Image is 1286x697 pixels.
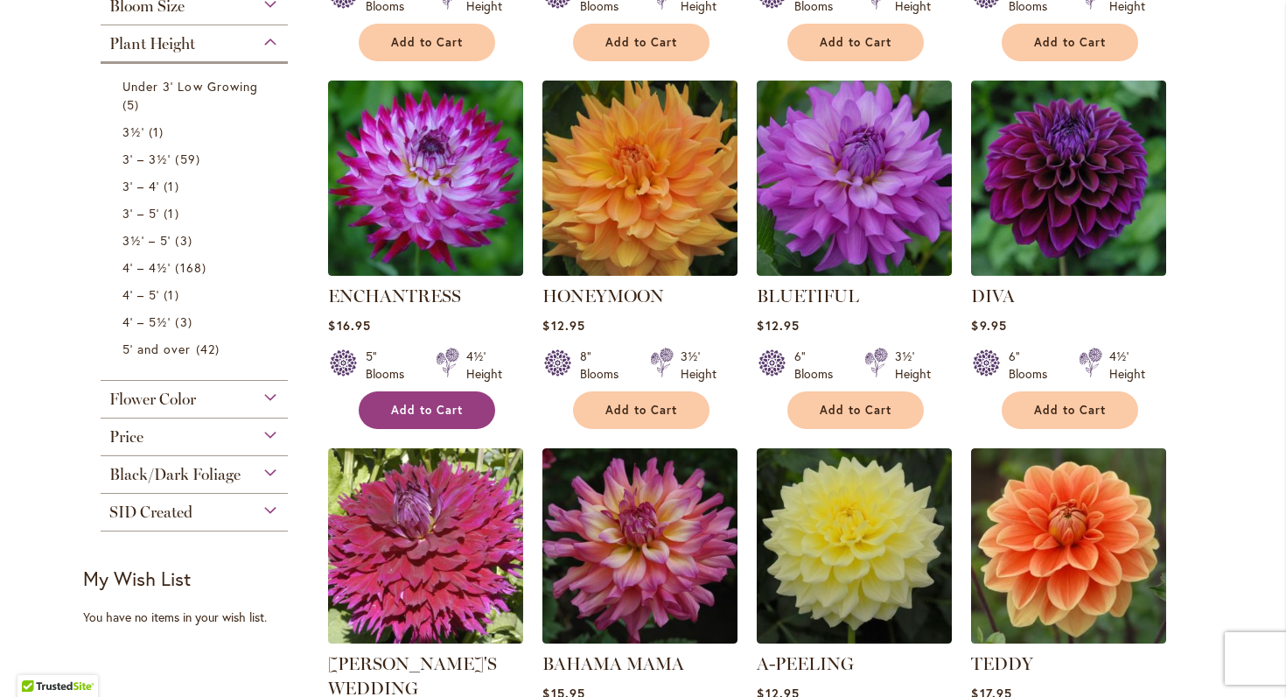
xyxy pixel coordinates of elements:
[359,24,495,61] button: Add to Cart
[109,503,192,522] span: SID Created
[122,151,171,167] span: 3' – 3½'
[757,285,859,306] a: BLUETIFUL
[757,630,952,647] a: A-Peeling
[366,348,415,383] div: 5" Blooms
[794,348,843,383] div: 6" Blooms
[122,204,270,222] a: 3' – 5' 1
[328,263,523,279] a: Enchantress
[109,34,195,53] span: Plant Height
[1002,391,1138,429] button: Add to Cart
[83,609,317,626] div: You have no items in your wish list.
[109,465,241,484] span: Black/Dark Foliage
[1009,348,1058,383] div: 6" Blooms
[196,340,224,358] span: 42
[757,81,952,276] img: Bluetiful
[971,317,1006,334] span: $9.95
[122,78,258,95] span: Under 3' Low Growing
[164,204,183,222] span: 1
[164,177,183,195] span: 1
[573,24,709,61] button: Add to Cart
[122,286,159,303] span: 4' – 5'
[820,35,891,50] span: Add to Cart
[175,313,196,331] span: 3
[122,177,270,195] a: 3' – 4' 1
[971,630,1166,647] a: Teddy
[122,123,270,141] a: 3½' 1
[328,81,523,276] img: Enchantress
[971,81,1166,276] img: Diva
[787,24,924,61] button: Add to Cart
[971,653,1033,674] a: TEDDY
[122,178,159,194] span: 3' – 4'
[391,403,463,418] span: Add to Cart
[391,35,463,50] span: Add to Cart
[820,403,891,418] span: Add to Cart
[542,630,737,647] a: Bahama Mama
[175,231,196,250] span: 3
[328,317,370,334] span: $16.95
[787,391,924,429] button: Add to Cart
[122,340,270,358] a: 5' and over 42
[605,35,677,50] span: Add to Cart
[122,150,270,168] a: 3' – 3½' 59
[122,232,171,249] span: 3½' – 5'
[757,653,854,674] a: A-PEELING
[109,390,196,409] span: Flower Color
[542,263,737,279] a: Honeymoon
[13,635,62,684] iframe: Launch Accessibility Center
[466,348,502,383] div: 4½' Height
[122,313,171,330] span: 4' – 5½'
[122,205,159,222] span: 3' – 5'
[895,348,931,383] div: 3½' Height
[573,391,709,429] button: Add to Cart
[122,95,143,114] span: 5
[122,285,270,304] a: 4' – 5' 1
[542,448,737,644] img: Bahama Mama
[542,653,684,674] a: BAHAMA MAMA
[1109,348,1145,383] div: 4½' Height
[757,448,952,644] img: A-Peeling
[122,313,270,331] a: 4' – 5½' 3
[1002,24,1138,61] button: Add to Cart
[122,123,144,140] span: 3½'
[542,81,737,276] img: Honeymoon
[542,285,664,306] a: HONEYMOON
[1034,35,1106,50] span: Add to Cart
[681,348,716,383] div: 3½' Height
[122,231,270,250] a: 3½' – 5' 3
[122,77,270,114] a: Under 3' Low Growing 5
[122,258,270,277] a: 4' – 4½' 168
[605,403,677,418] span: Add to Cart
[971,448,1166,644] img: Teddy
[757,263,952,279] a: Bluetiful
[328,285,461,306] a: ENCHANTRESS
[83,566,191,591] strong: My Wish List
[971,263,1166,279] a: Diva
[122,259,171,276] span: 4' – 4½'
[580,348,629,383] div: 8" Blooms
[175,258,210,277] span: 168
[359,391,495,429] button: Add to Cart
[149,123,168,141] span: 1
[1034,403,1106,418] span: Add to Cart
[164,285,183,304] span: 1
[328,630,523,647] a: Jennifer's Wedding
[109,427,143,447] span: Price
[328,448,523,644] img: Jennifer's Wedding
[175,150,204,168] span: 59
[757,317,799,334] span: $12.95
[542,317,584,334] span: $12.95
[971,285,1015,306] a: DIVA
[122,341,192,357] span: 5' and over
